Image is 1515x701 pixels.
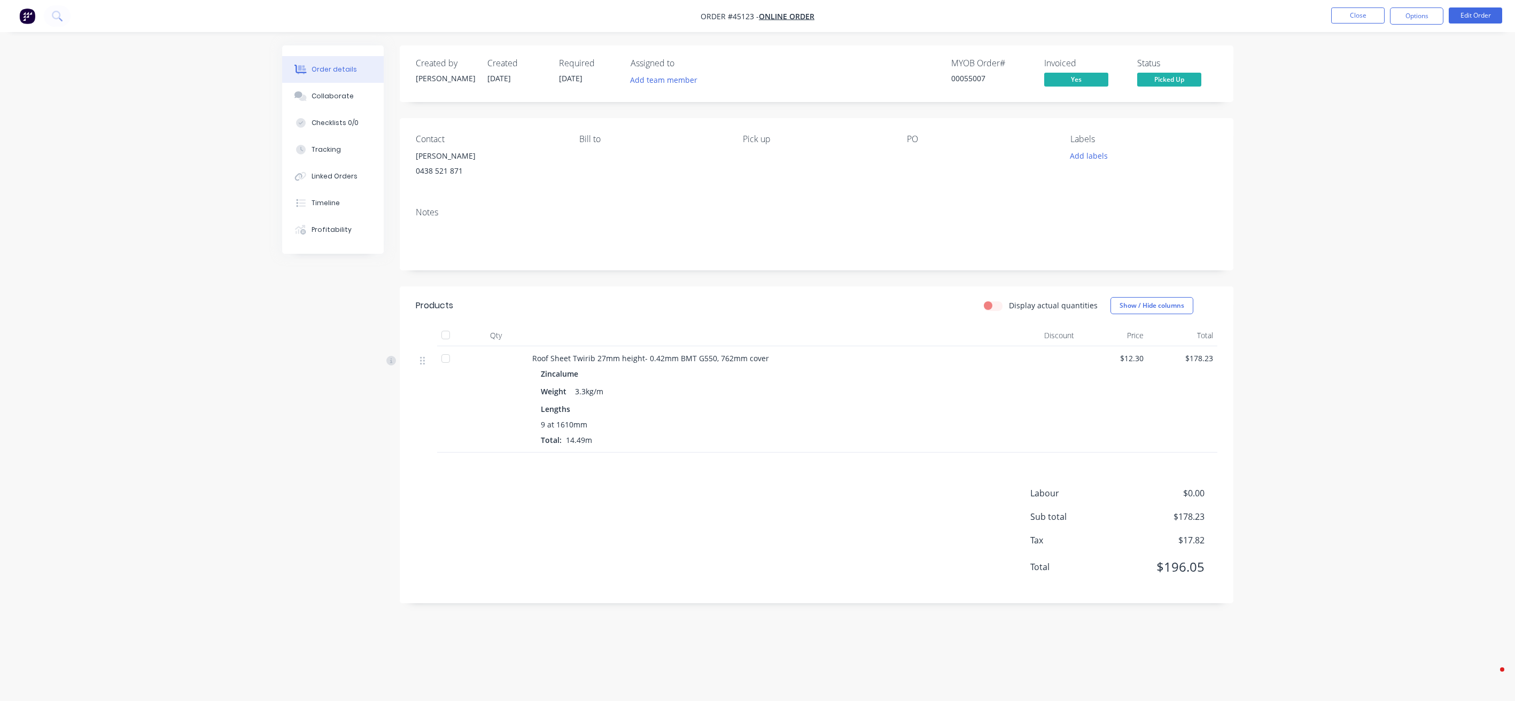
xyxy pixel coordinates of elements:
div: Created [487,58,546,68]
div: Contact [416,134,562,144]
button: Profitability [282,216,384,243]
div: Bill to [579,134,726,144]
button: Edit Order [1449,7,1502,24]
div: Qty [464,325,528,346]
span: $196.05 [1125,557,1204,577]
button: Add team member [624,73,703,87]
span: [DATE] [487,73,511,83]
div: Total [1148,325,1217,346]
img: Factory [19,8,35,24]
button: Close [1331,7,1385,24]
button: Show / Hide columns [1110,297,1193,314]
div: PO [907,134,1053,144]
span: Yes [1044,73,1108,86]
label: Display actual quantities [1009,300,1098,311]
div: MYOB Order # [951,58,1031,68]
div: Tracking [312,145,341,154]
span: $178.23 [1152,353,1213,364]
span: Labour [1030,487,1125,500]
div: Collaborate [312,91,354,101]
span: Picked Up [1137,73,1201,86]
div: 0438 521 871 [416,163,562,178]
span: Total: [541,435,562,445]
button: Collaborate [282,83,384,110]
div: 3.3kg/m [571,384,608,399]
div: Timeline [312,198,340,208]
div: Pick up [743,134,889,144]
div: Weight [541,384,571,399]
div: 00055007 [951,73,1031,84]
div: Assigned to [631,58,737,68]
button: Add team member [631,73,703,87]
div: Notes [416,207,1217,217]
button: Options [1390,7,1443,25]
div: Discount [1009,325,1078,346]
span: Lengths [541,403,570,415]
button: Timeline [282,190,384,216]
span: Total [1030,560,1125,573]
div: Status [1137,58,1217,68]
span: 14.49m [562,435,596,445]
div: Invoiced [1044,58,1124,68]
span: Order #45123 - [701,11,759,21]
div: [PERSON_NAME]0438 521 871 [416,149,562,183]
div: [PERSON_NAME] [416,73,475,84]
span: 9 at 1610mm [541,419,587,430]
div: Profitability [312,225,352,235]
span: Sub total [1030,510,1125,523]
button: Add labels [1065,149,1114,163]
button: Picked Up [1137,73,1201,89]
iframe: Intercom live chat [1479,665,1504,690]
span: $17.82 [1125,534,1204,547]
span: $12.30 [1083,353,1144,364]
div: Products [416,299,453,312]
button: Tracking [282,136,384,163]
span: Tax [1030,534,1125,547]
span: $178.23 [1125,510,1204,523]
div: Zincalume [541,366,582,381]
div: Required [559,58,618,68]
a: Online Order [759,11,814,21]
div: Labels [1070,134,1217,144]
button: Checklists 0/0 [282,110,384,136]
div: Price [1078,325,1148,346]
button: Linked Orders [282,163,384,190]
span: [DATE] [559,73,582,83]
span: $0.00 [1125,487,1204,500]
div: Created by [416,58,475,68]
button: Order details [282,56,384,83]
div: Checklists 0/0 [312,118,359,128]
div: Linked Orders [312,172,358,181]
span: Roof Sheet Twirib 27mm height- 0.42mm BMT G550, 762mm cover [532,353,769,363]
div: [PERSON_NAME] [416,149,562,163]
div: Order details [312,65,357,74]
